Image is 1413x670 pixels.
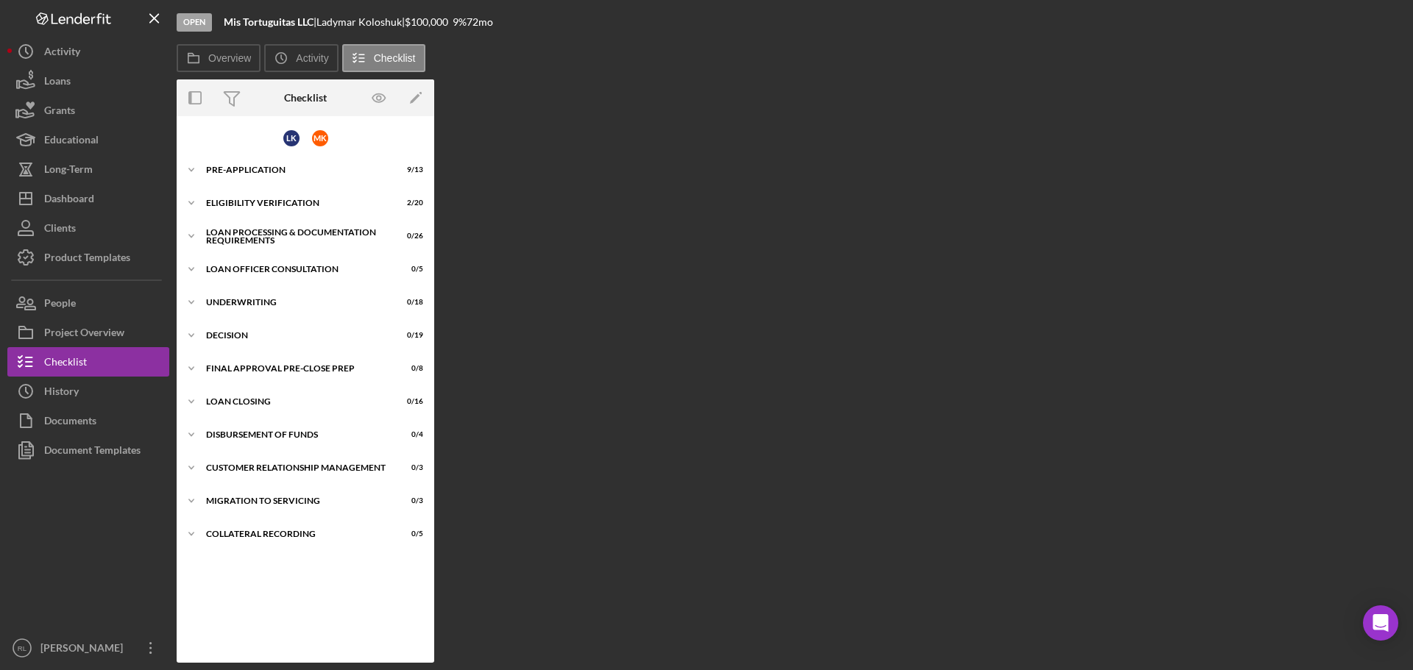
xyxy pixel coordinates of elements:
[18,644,27,652] text: RL
[44,288,76,321] div: People
[44,125,99,158] div: Educational
[177,44,261,72] button: Overview
[44,406,96,439] div: Documents
[283,130,300,146] div: L K
[374,52,416,64] label: Checklist
[397,232,423,240] div: 0 / 26
[405,15,448,28] span: $100,000
[397,463,423,472] div: 0 / 3
[206,165,386,174] div: Pre-Application
[397,364,423,373] div: 0 / 8
[397,496,423,505] div: 0 / 3
[44,435,141,468] div: Document Templates
[467,16,493,28] div: 72 mo
[397,165,423,174] div: 9 / 13
[206,199,386,207] div: Eligibility Verification
[7,288,169,318] button: People
[177,13,212,32] div: Open
[7,66,169,96] button: Loans
[7,96,169,125] button: Grants
[206,298,386,307] div: Underwriting
[316,16,405,28] div: Ladymar Koloshuk |
[7,37,169,66] button: Activity
[44,154,93,188] div: Long-Term
[206,530,386,538] div: Collateral Recording
[44,184,94,217] div: Dashboard
[7,184,169,213] button: Dashboard
[7,318,169,347] button: Project Overview
[7,406,169,435] button: Documents
[397,199,423,207] div: 2 / 20
[44,96,75,129] div: Grants
[206,496,386,505] div: Migration to Servicing
[206,228,386,245] div: Loan Processing & Documentation Requirements
[7,154,169,184] button: Long-Term
[397,430,423,439] div: 0 / 4
[342,44,425,72] button: Checklist
[397,265,423,274] div: 0 / 5
[284,92,327,104] div: Checklist
[453,16,467,28] div: 9 %
[44,243,130,276] div: Product Templates
[312,130,328,146] div: M K
[397,331,423,340] div: 0 / 19
[7,347,169,377] button: Checklist
[44,213,76,246] div: Clients
[1363,605,1398,641] div: Open Intercom Messenger
[44,318,124,351] div: Project Overview
[44,377,79,410] div: History
[206,364,386,373] div: Final Approval Pre-Close Prep
[44,37,80,70] div: Activity
[7,377,169,406] button: History
[296,52,328,64] label: Activity
[7,213,169,243] button: Clients
[206,265,386,274] div: Loan Officer Consultation
[7,633,169,663] button: RL[PERSON_NAME]
[397,298,423,307] div: 0 / 18
[206,331,386,340] div: Decision
[397,530,423,538] div: 0 / 5
[44,66,71,99] div: Loans
[7,435,169,465] button: Document Templates
[397,397,423,406] div: 0 / 16
[37,633,132,666] div: [PERSON_NAME]
[206,397,386,406] div: Loan Closing
[206,430,386,439] div: Disbursement of Funds
[224,16,316,28] div: |
[224,15,314,28] b: Mis Tortuguitas LLC
[7,243,169,272] button: Product Templates
[264,44,338,72] button: Activity
[206,463,386,472] div: Customer Relationship Management
[208,52,251,64] label: Overview
[7,125,169,154] button: Educational
[44,347,87,380] div: Checklist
